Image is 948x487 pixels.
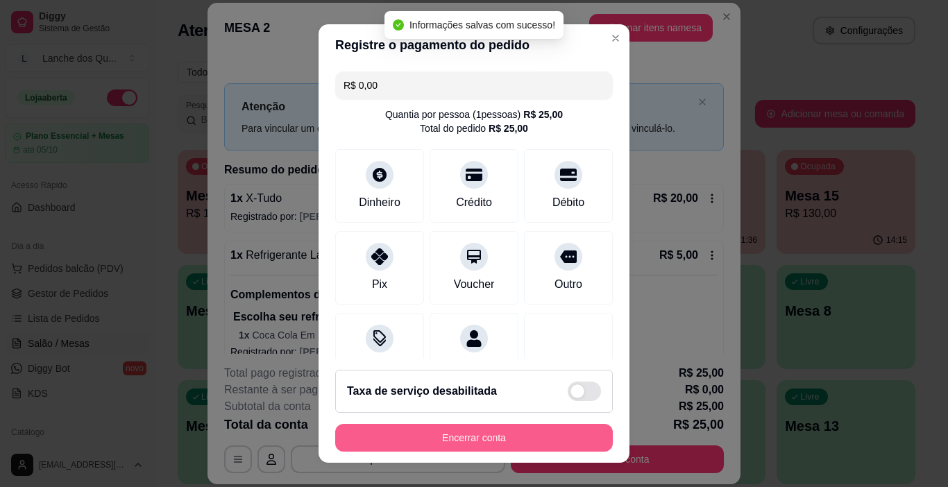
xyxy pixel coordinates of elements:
h2: Taxa de serviço desabilitada [347,383,497,400]
span: Informações salvas com sucesso! [409,19,555,31]
div: R$ 25,00 [523,108,563,121]
div: Crédito [456,194,492,211]
div: R$ 25,00 [489,121,528,135]
div: Outro [555,276,582,293]
div: Dinheiro [359,194,400,211]
button: Close [604,27,627,49]
div: Pix [372,276,387,293]
div: Quantia por pessoa ( 1 pessoas) [385,108,563,121]
div: Voucher [454,276,495,293]
header: Registre o pagamento do pedido [319,24,629,66]
span: check-circle [393,19,404,31]
button: Encerrar conta [335,424,613,452]
div: Total do pedido [420,121,528,135]
input: Ex.: hambúrguer de cordeiro [344,71,604,99]
div: Débito [552,194,584,211]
